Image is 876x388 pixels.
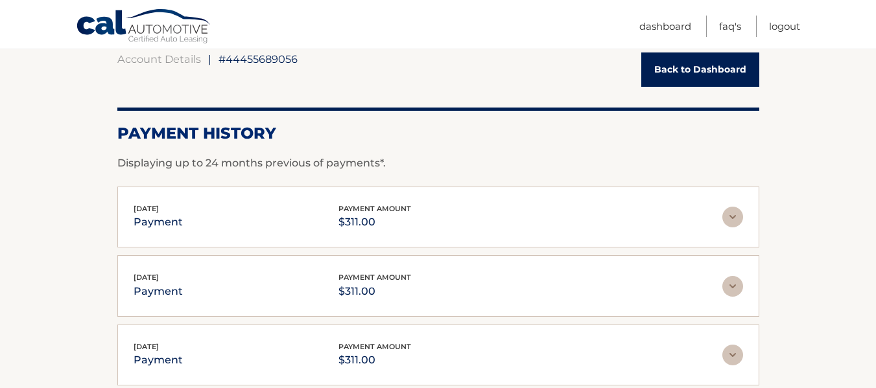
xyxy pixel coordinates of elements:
span: | [208,52,211,65]
a: Logout [769,16,800,37]
p: payment [134,282,183,301]
img: accordion-rest.svg [722,207,743,227]
p: payment [134,213,183,231]
span: payment amount [338,273,411,282]
p: Displaying up to 24 months previous of payments*. [117,155,759,171]
span: [DATE] [134,273,159,282]
a: Back to Dashboard [641,52,759,87]
span: [DATE] [134,204,159,213]
span: payment amount [338,204,411,213]
a: FAQ's [719,16,741,37]
span: [DATE] [134,342,159,351]
span: payment amount [338,342,411,351]
a: Dashboard [639,16,691,37]
p: $311.00 [338,282,411,301]
p: $311.00 [338,351,411,369]
a: Account Details [117,52,201,65]
p: payment [134,351,183,369]
h2: Payment History [117,124,759,143]
a: Cal Automotive [76,8,212,46]
img: accordion-rest.svg [722,345,743,365]
img: accordion-rest.svg [722,276,743,297]
p: $311.00 [338,213,411,231]
span: #44455689056 [219,52,298,65]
